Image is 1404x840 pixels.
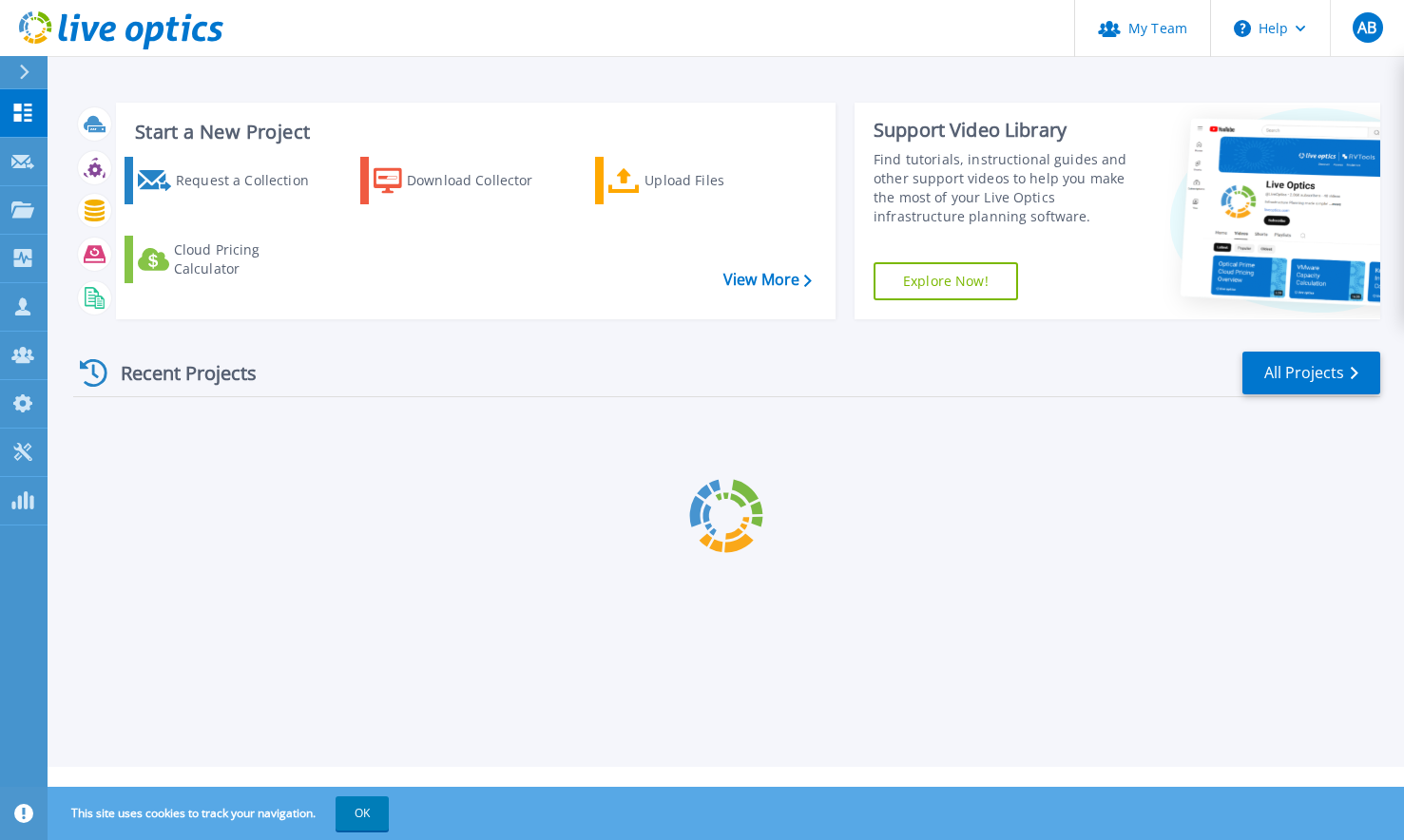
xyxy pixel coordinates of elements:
[595,157,790,204] a: Upload Files
[73,350,282,396] div: Recent Projects
[407,162,550,200] div: Download Collector
[874,262,1018,300] a: Explore Now!
[874,150,1137,226] div: Find tutorials, instructional guides and other support videos to help you make the most of your L...
[874,118,1137,143] div: Support Video Library
[1242,352,1380,394] a: All Projects
[1357,20,1376,35] span: AB
[360,157,555,204] a: Download Collector
[723,271,812,289] a: View More
[125,157,319,204] a: Request a Collection
[336,796,389,830] button: OK
[52,796,389,830] span: This site uses cookies to track your navigation.
[135,122,811,143] h3: Start a New Project
[644,162,785,200] div: Upload Files
[174,240,315,278] div: Cloud Pricing Calculator
[125,236,319,283] a: Cloud Pricing Calculator
[176,162,315,200] div: Request a Collection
